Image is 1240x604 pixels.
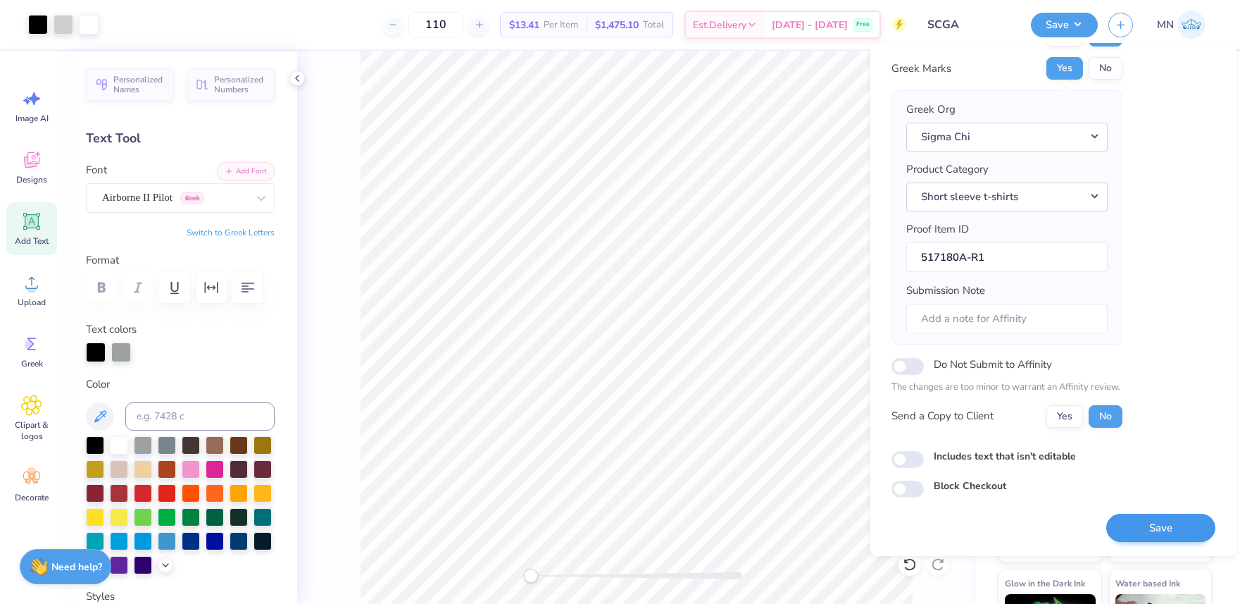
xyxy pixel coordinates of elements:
[595,18,639,32] span: $1,475.10
[8,419,55,442] span: Clipart & logos
[934,449,1076,464] label: Includes text that isn't editable
[906,123,1108,152] button: Sigma Chi
[1177,11,1205,39] img: Mark Navarro
[217,162,275,180] button: Add Font
[891,408,994,424] div: Send a Copy to Client
[1151,11,1212,39] a: MN
[891,381,1122,395] p: The changes are too minor to warrant an Affinity review.
[906,283,985,299] label: Submission Note
[15,492,49,503] span: Decorate
[906,101,956,118] label: Greek Org
[1157,17,1174,33] span: MN
[906,304,1108,334] input: Add a note for Affinity
[917,11,1020,39] input: Untitled Design
[1089,405,1122,428] button: No
[214,75,266,94] span: Personalized Numbers
[125,402,275,431] input: e.g. 7428 c
[906,161,989,178] label: Product Category
[693,18,746,32] span: Est. Delivery
[16,174,47,185] span: Designs
[15,235,49,247] span: Add Text
[906,221,969,238] label: Proof Item ID
[856,20,870,30] span: Free
[1031,13,1098,37] button: Save
[86,129,275,148] div: Text Tool
[643,18,664,32] span: Total
[187,68,275,101] button: Personalized Numbers
[51,560,102,574] strong: Need help?
[86,252,275,269] label: Format
[86,68,174,101] button: Personalized Names
[18,297,46,308] span: Upload
[86,321,137,338] label: Text colors
[113,75,165,94] span: Personalized Names
[934,479,1006,493] label: Block Checkout
[408,12,463,37] input: – –
[772,18,848,32] span: [DATE] - [DATE]
[187,227,275,238] button: Switch to Greek Letters
[934,355,1052,374] label: Do Not Submit to Affinity
[524,569,538,583] div: Accessibility label
[509,18,539,32] span: $13.41
[1115,576,1180,591] span: Water based Ink
[86,376,275,393] label: Color
[1046,57,1083,80] button: Yes
[21,358,43,369] span: Greek
[1089,57,1122,80] button: No
[891,61,951,77] div: Greek Marks
[906,183,1108,211] button: Short sleeve t-shirts
[1046,405,1083,428] button: Yes
[15,113,49,124] span: Image AI
[544,18,578,32] span: Per Item
[86,162,107,178] label: Font
[1106,514,1215,543] button: Save
[1005,576,1085,591] span: Glow in the Dark Ink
